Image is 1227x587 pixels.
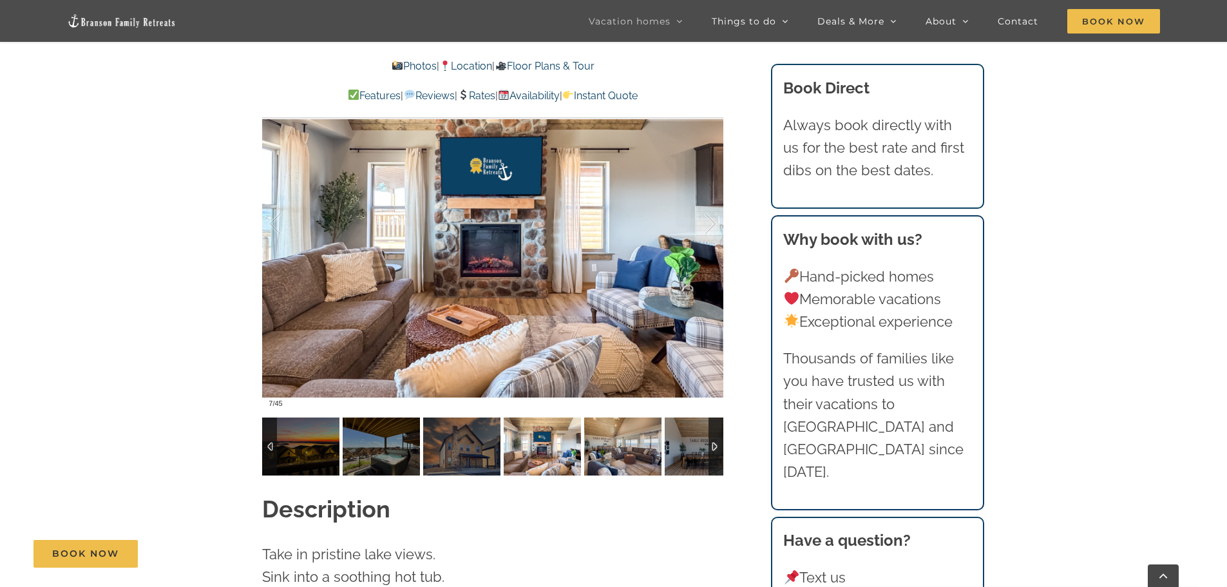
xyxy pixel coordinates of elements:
img: 🌟 [785,314,799,328]
img: 💬 [404,90,415,100]
img: Dreamweaver-Cabin-Table-Rock-Lake-2020-scaled.jpg-nggid043203-ngg0dyn-120x90-00f0w010c011r110f110... [343,418,420,476]
span: Things to do [712,17,776,26]
b: Book Direct [783,79,870,97]
a: Rates [457,90,495,102]
img: 👉 [563,90,573,100]
p: | | | | [262,88,723,104]
img: 💲 [458,90,468,100]
img: 📆 [499,90,509,100]
a: Book Now [33,540,138,568]
img: ❤️ [785,291,799,305]
strong: Description [262,496,390,523]
a: Location [439,60,492,72]
strong: Have a question? [783,531,911,550]
img: 📸 [392,61,403,71]
img: Dreamweaver-cabin-sunset-Table-Rock-Lake-scaled.jpg-nggid042901-ngg0dyn-120x90-00f0w010c011r110f1... [262,418,339,476]
img: 🎥 [496,61,506,71]
img: ✅ [348,90,359,100]
img: Branson Family Retreats Logo [67,14,176,28]
span: Book Now [1067,9,1160,34]
span: Vacation homes [589,17,671,26]
img: 🔑 [785,269,799,283]
span: Book Now [52,548,119,559]
p: Hand-picked homes Memorable vacations Exceptional experience [783,265,971,334]
img: Dreamweaver-Cabin-at-Table-Rock-Lake-1009-scaled.jpg-nggid042880-ngg0dyn-120x90-00f0w010c011r110f... [665,418,742,476]
a: Availability [498,90,560,102]
a: Floor Plans & Tour [495,60,594,72]
a: Instant Quote [562,90,638,102]
img: Dreamweaver-Cabin-at-Table-Rock-Lake-1052-Edit-scaled.jpg-nggid042884-ngg0dyn-120x90-00f0w010c011... [423,418,500,476]
span: Contact [998,17,1038,26]
a: Features [348,90,401,102]
p: | | [262,58,723,75]
span: About [926,17,956,26]
h3: Why book with us? [783,228,971,251]
p: Thousands of families like you have trusted us with their vacations to [GEOGRAPHIC_DATA] and [GEO... [783,347,971,483]
img: Dreamweaver-Cabin-at-Table-Rock-Lake-1007-Edit-scaled.jpg-nggid042882-ngg0dyn-120x90-00f0w010c011... [504,418,581,476]
img: 📌 [785,570,799,584]
a: Photos [392,60,437,72]
p: Always book directly with us for the best rate and first dibs on the best dates. [783,114,971,182]
a: Reviews [403,90,454,102]
img: 📍 [440,61,450,71]
img: Dreamweaver-Cabin-at-Table-Rock-Lake-1008-scaled.jpg-nggid042881-ngg0dyn-120x90-00f0w010c011r110f... [584,418,661,476]
span: Deals & More [817,17,884,26]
